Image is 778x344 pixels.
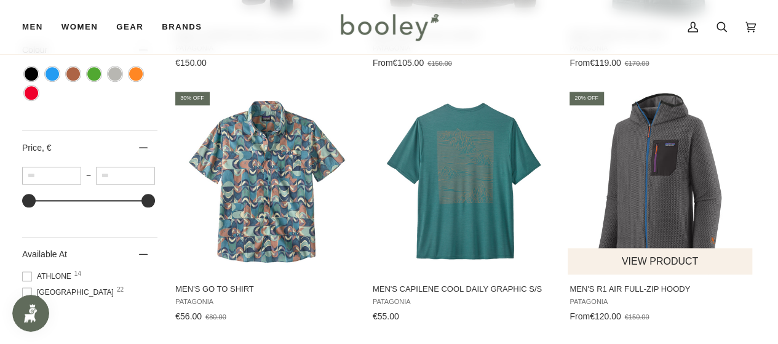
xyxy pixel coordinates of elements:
span: From [373,58,393,68]
span: Colour: Red [25,86,38,100]
a: Men's R1 Air Full-Zip Hoody [568,90,753,326]
span: €150.00 [175,58,207,68]
span: , € [42,143,52,153]
input: Maximum value [96,167,155,185]
span: Colour: Brown [66,67,80,81]
span: Men's Go To Shirt [175,284,357,295]
span: Patagonia [175,298,357,306]
span: Price [22,143,51,153]
span: Colour: Green [87,67,101,81]
img: Patagonia Men's Go To Shirt Swallowtail Geo / Still Blue - Booley Galway [174,90,359,274]
span: Women [62,21,98,33]
span: 22 [117,287,124,293]
div: 30% off [175,92,209,105]
span: €120.00 [590,311,621,321]
img: Patagonia Men's R1 Air Full-Zip Hoody Forge Grey - Booley Galway [568,90,753,274]
a: Men's Capilene Cool Daily Graphic S/S [371,90,556,326]
span: Colour: Black [25,67,38,81]
span: 14 [74,271,81,277]
span: Men's R1 Air Full-Zip Hoody [570,284,751,295]
span: Athlone [22,271,75,282]
span: Available At [22,249,67,259]
iframe: Button to open loyalty program pop-up [12,295,49,332]
img: Patagonia Men's Capilene Cool Daily Graphic S/S Strataspire / Wetland Blue X-Dye - Booley Galway [371,90,555,274]
span: €55.00 [373,311,399,321]
span: €150.00 [625,313,649,321]
div: 20% off [570,92,603,105]
span: [GEOGRAPHIC_DATA] [22,287,117,298]
span: Patagonia [570,298,751,306]
span: – [81,171,96,180]
span: €56.00 [175,311,202,321]
span: €170.00 [625,60,649,67]
span: €119.00 [590,58,621,68]
span: €150.00 [427,60,452,67]
span: From [570,311,590,321]
span: Gear [116,21,143,33]
span: Patagonia [373,298,554,306]
img: Booley [335,9,443,45]
span: €80.00 [205,313,226,321]
span: Brands [162,21,202,33]
span: Colour: Blue [46,67,59,81]
a: Men's Go To Shirt [173,90,359,326]
span: Men's Capilene Cool Daily Graphic S/S [373,284,554,295]
span: From [570,58,590,68]
span: €105.00 [392,58,424,68]
span: Colour: Orange [129,67,143,81]
span: Men [22,21,43,33]
span: Colour: Grey [108,67,122,81]
button: View product [568,248,752,274]
input: Minimum value [22,167,81,185]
